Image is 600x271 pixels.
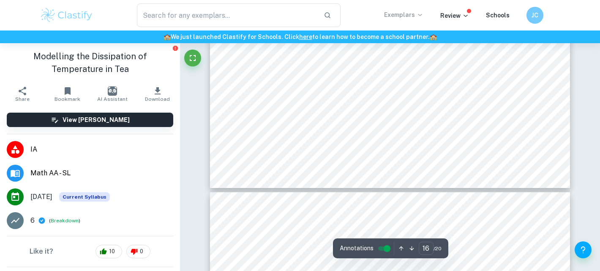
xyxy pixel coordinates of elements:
a: Schools [486,12,510,19]
h6: Like it? [30,246,53,257]
span: Bookmark [55,96,80,102]
h6: We just launched Clastify for Schools. Click to learn how to become a school partner. [2,32,598,41]
span: 🏫 [430,33,437,40]
span: Current Syllabus [59,192,110,202]
span: ( ) [49,217,80,225]
button: Download [135,82,180,106]
span: IA [30,144,173,155]
span: Share [15,96,30,102]
span: 0 [135,247,148,256]
button: AI Assistant [90,82,135,106]
span: 16 [519,159,526,166]
p: Exemplars [384,10,423,19]
span: affected the rate of temperature dissipation in the tea, e.g. the potential instability of [275,41,518,48]
span: 10 [104,247,120,256]
div: 0 [126,245,150,258]
button: Help and Feedback [575,241,592,258]
button: View [PERSON_NAME] [7,113,173,127]
button: Bookmark [45,82,90,106]
a: here [299,33,312,40]
button: Report issue [172,45,178,51]
span: the room temperature, the material of the cup, as well as evaporation. [275,58,476,65]
input: Search for any exemplars... [137,3,317,27]
span: The functions made could then be more accurately compared to the scatter graph. [275,124,511,132]
span: ï [265,237,269,244]
span: 🏫 [164,33,171,40]
span: Improvements that could be made in the case of a replication of the exploration: [254,91,485,98]
div: 10 [95,245,122,258]
p: Review [440,11,469,20]
span: [DATE] [30,192,52,202]
span: AI Assistant [97,96,128,102]
div: This exemplar is based on the current syllabus. Feel free to refer to it for inspiration/ideas wh... [59,192,110,202]
span: in the measurements that could have been made by a human. [275,254,451,261]
img: AI Assistant [108,86,117,96]
span: Measure the tea9s cooling in the experiment until the tea reaches room temperature. [275,108,517,115]
span: Use technology to take the measurements at 1 minute intervals to eliminate any errors [275,237,524,244]
p: 6 [30,216,35,226]
h6: JC [530,11,540,20]
h1: Modelling the Dissipation of Temperature in Tea [7,50,173,75]
img: Clastify logo [40,7,93,24]
span: Download [145,96,170,102]
h6: View [PERSON_NAME] [63,115,130,124]
span: ï [265,108,269,115]
span: Math AA - SL [30,168,173,178]
button: Breakdown [51,217,79,224]
span: Annotations [340,244,374,253]
button: Fullscreen [184,50,201,66]
span: / 20 [434,245,442,252]
button: JC [526,7,543,24]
